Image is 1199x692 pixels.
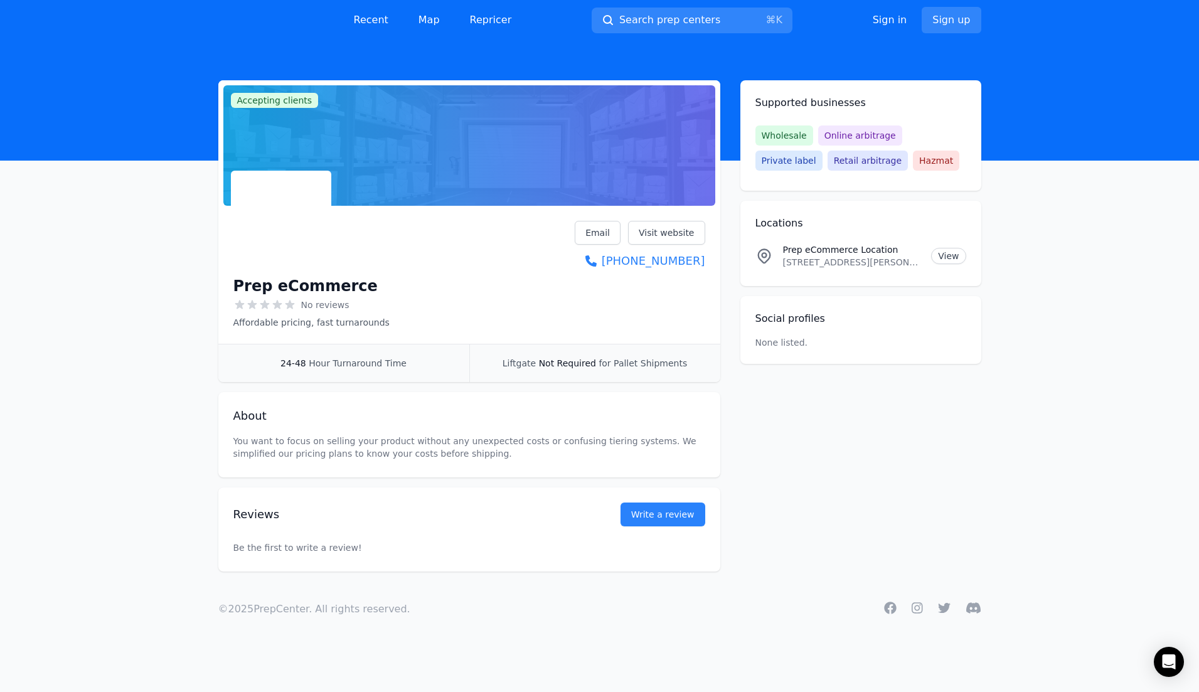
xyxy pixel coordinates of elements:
[755,311,966,326] h2: Social profiles
[233,276,378,296] h1: Prep eCommerce
[309,358,407,368] span: Hour Turnaround Time
[755,336,808,349] p: None listed.
[755,151,823,171] span: Private label
[233,316,390,329] p: Affordable pricing, fast turnarounds
[931,248,966,264] a: View
[783,256,922,269] p: [STREET_ADDRESS][PERSON_NAME][US_STATE]
[460,8,522,33] a: Repricer
[765,14,775,26] kbd: ⌘
[873,13,907,28] a: Sign in
[599,358,687,368] span: for Pallet Shipments
[233,435,705,460] p: You want to focus on selling your product without any unexpected costs or confusing tiering syste...
[575,252,705,270] a: [PHONE_NUMBER]
[503,358,536,368] span: Liftgate
[755,216,966,231] h2: Locations
[818,125,902,146] span: Online arbitrage
[775,14,782,26] kbd: K
[218,602,410,617] p: © 2025 PrepCenter. All rights reserved.
[301,299,349,311] span: No reviews
[539,358,596,368] span: Not Required
[280,358,306,368] span: 24-48
[828,151,908,171] span: Retail arbitrage
[233,506,580,523] h2: Reviews
[592,8,792,33] button: Search prep centers⌘K
[1154,647,1184,677] div: Open Intercom Messenger
[913,151,959,171] span: Hazmat
[628,221,705,245] a: Visit website
[233,516,705,579] p: Be the first to write a review!
[233,407,705,425] h2: About
[755,125,813,146] span: Wholesale
[233,173,329,269] img: Prep eCommerce
[231,93,319,108] span: Accepting clients
[621,503,705,526] a: Write a review
[922,7,981,33] a: Sign up
[344,8,398,33] a: Recent
[408,8,450,33] a: Map
[619,13,720,28] span: Search prep centers
[575,221,621,245] a: Email
[218,11,319,29] img: PrepCenter
[755,95,966,110] h2: Supported businesses
[783,243,922,256] p: Prep eCommerce Location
